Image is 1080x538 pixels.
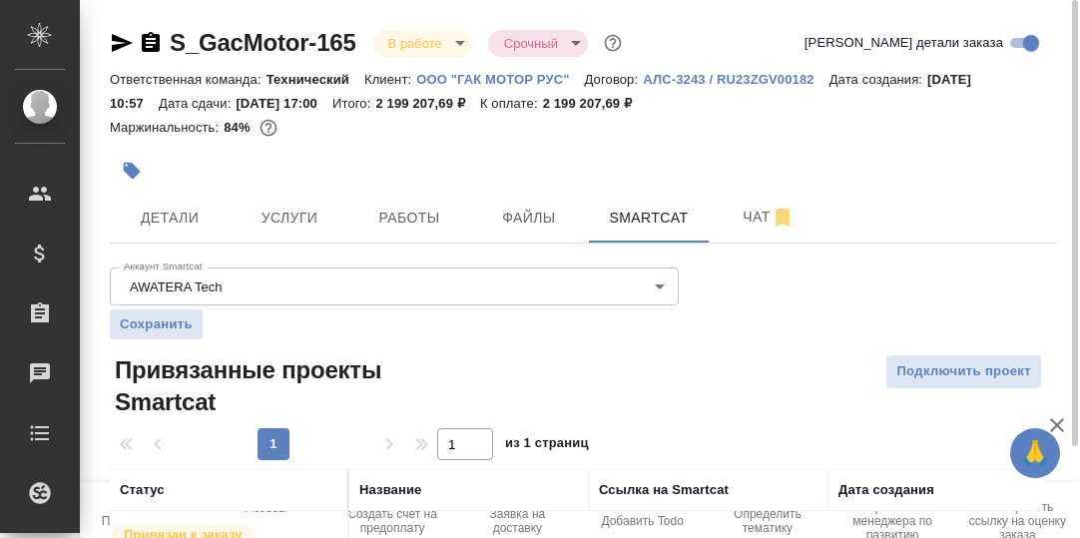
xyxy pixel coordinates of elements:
span: Smartcat [601,206,697,231]
button: Добавить тэг [110,149,154,193]
span: Файлы [481,206,577,231]
button: Доп статусы указывают на важность/срочность заказа [600,30,626,56]
button: 299894.46 RUB; [256,115,281,141]
span: Чат [721,205,816,230]
p: 2 199 207,69 ₽ [543,96,647,111]
div: В работе [372,30,472,57]
div: Ссылка на Smartcat [599,480,729,500]
button: Подключить проект [885,354,1042,389]
span: [PERSON_NAME] детали заказа [805,33,1003,53]
span: Детали [122,206,218,231]
button: Скопировать ссылку [139,31,163,55]
span: Работы [361,206,457,231]
span: Заявка на доставку [467,507,568,535]
span: Папка на Drive [102,514,184,528]
button: Скопировать ссылку для ЯМессенджера [110,31,134,55]
p: К оплате: [480,96,543,111]
button: Срочный [498,35,564,52]
span: Определить тематику [717,507,817,535]
span: Добавить Todo [601,514,683,528]
button: В работе [382,35,448,52]
p: [DATE] 17:00 [236,96,332,111]
p: Технический [267,72,364,87]
p: АЛС-3243 / RU23ZGV00182 [643,72,828,87]
p: 2 199 207,69 ₽ [375,96,479,111]
p: Дата создания: [829,72,927,87]
div: В работе [488,30,588,57]
a: АЛС-3243 / RU23ZGV00182 [643,70,828,87]
p: ООО "ГАК МОТОР РУС" [416,72,584,87]
p: 84% [224,120,255,135]
span: 🙏 [1018,432,1052,474]
p: Ответственная команда: [110,72,267,87]
button: 🙏 [1010,428,1060,478]
span: из 1 страниц [505,431,589,460]
span: Сохранить [120,314,193,334]
button: Папка на Drive [80,482,205,538]
div: Дата создания [838,480,934,500]
p: Маржинальность: [110,120,224,135]
svg: Отписаться [771,206,795,230]
span: Привязанные проекты Smartcat [110,354,426,418]
p: Клиент: [364,72,416,87]
p: Договор: [585,72,644,87]
span: Создать счет на предоплату [342,507,443,535]
span: Подключить проект [896,360,1031,383]
a: S_GacMotor-165 [170,29,356,56]
p: Дата сдачи: [159,96,236,111]
div: Статус [120,480,165,500]
button: Сохранить [110,309,203,339]
a: ООО "ГАК МОТОР РУС" [416,70,584,87]
button: AWATERA Tech [124,278,228,295]
span: Услуги [242,206,337,231]
div: Название [359,480,421,500]
div: AWATERA Tech [110,268,679,305]
p: Итого: [332,96,375,111]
